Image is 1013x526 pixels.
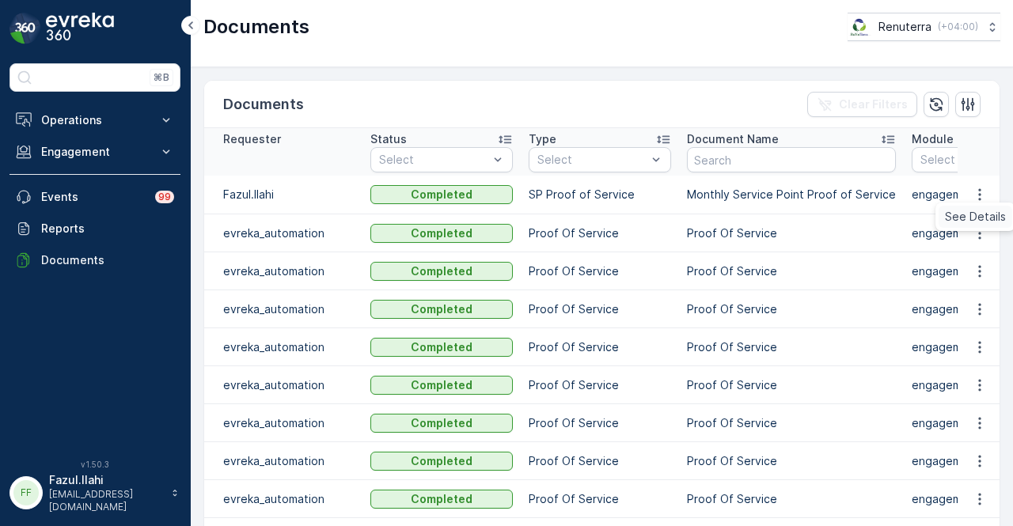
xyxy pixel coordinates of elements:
[49,472,163,488] p: Fazul.Ilahi
[223,415,355,431] p: evreka_automation
[370,376,513,395] button: Completed
[687,225,896,241] p: Proof Of Service
[203,14,309,40] p: Documents
[9,104,180,136] button: Operations
[223,301,355,317] p: evreka_automation
[912,131,954,147] p: Module
[411,187,472,202] p: Completed
[687,131,779,147] p: Document Name
[529,131,556,147] p: Type
[223,263,355,279] p: evreka_automation
[370,490,513,509] button: Completed
[9,213,180,244] a: Reports
[223,339,355,355] p: evreka_automation
[9,13,41,44] img: logo
[529,187,671,202] p: SP Proof of Service
[379,152,488,168] p: Select
[687,147,896,172] input: Search
[9,181,180,213] a: Events99
[41,112,149,128] p: Operations
[687,415,896,431] p: Proof Of Service
[411,225,472,241] p: Completed
[537,152,647,168] p: Select
[529,339,671,355] p: Proof Of Service
[41,189,146,205] p: Events
[370,262,513,281] button: Completed
[411,415,472,431] p: Completed
[411,453,472,469] p: Completed
[411,301,472,317] p: Completed
[939,206,1012,228] a: See Details
[46,13,114,44] img: logo_dark-DEwI_e13.png
[411,339,472,355] p: Completed
[848,18,872,36] img: Screenshot_2024-07-26_at_13.33.01.png
[687,491,896,507] p: Proof Of Service
[529,225,671,241] p: Proof Of Service
[687,301,896,317] p: Proof Of Service
[945,209,1006,225] span: See Details
[687,187,896,202] p: Monthly Service Point Proof of Service
[529,263,671,279] p: Proof Of Service
[848,13,1000,41] button: Renuterra(+04:00)
[687,377,896,393] p: Proof Of Service
[41,252,174,268] p: Documents
[9,472,180,513] button: FFFazul.Ilahi[EMAIL_ADDRESS][DOMAIN_NAME]
[41,221,174,237] p: Reports
[154,71,169,84] p: ⌘B
[13,480,39,505] div: FF
[41,144,149,160] p: Engagement
[839,96,908,112] p: Clear Filters
[529,377,671,393] p: Proof Of Service
[370,300,513,319] button: Completed
[9,136,180,168] button: Engagement
[223,187,355,202] p: Fazul.Ilahi
[370,414,513,433] button: Completed
[411,491,472,507] p: Completed
[411,263,472,279] p: Completed
[158,191,171,203] p: 99
[370,131,407,147] p: Status
[529,301,671,317] p: Proof Of Service
[687,339,896,355] p: Proof Of Service
[223,225,355,241] p: evreka_automation
[411,377,472,393] p: Completed
[223,491,355,507] p: evreka_automation
[938,21,978,33] p: ( +04:00 )
[529,415,671,431] p: Proof Of Service
[370,224,513,243] button: Completed
[529,453,671,469] p: Proof Of Service
[223,131,281,147] p: Requester
[878,19,931,35] p: Renuterra
[49,488,163,513] p: [EMAIL_ADDRESS][DOMAIN_NAME]
[370,338,513,357] button: Completed
[223,93,304,115] p: Documents
[687,263,896,279] p: Proof Of Service
[529,491,671,507] p: Proof Of Service
[9,460,180,469] span: v 1.50.3
[223,453,355,469] p: evreka_automation
[370,185,513,204] button: Completed
[807,92,917,117] button: Clear Filters
[9,244,180,276] a: Documents
[223,377,355,393] p: evreka_automation
[370,452,513,471] button: Completed
[687,453,896,469] p: Proof Of Service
